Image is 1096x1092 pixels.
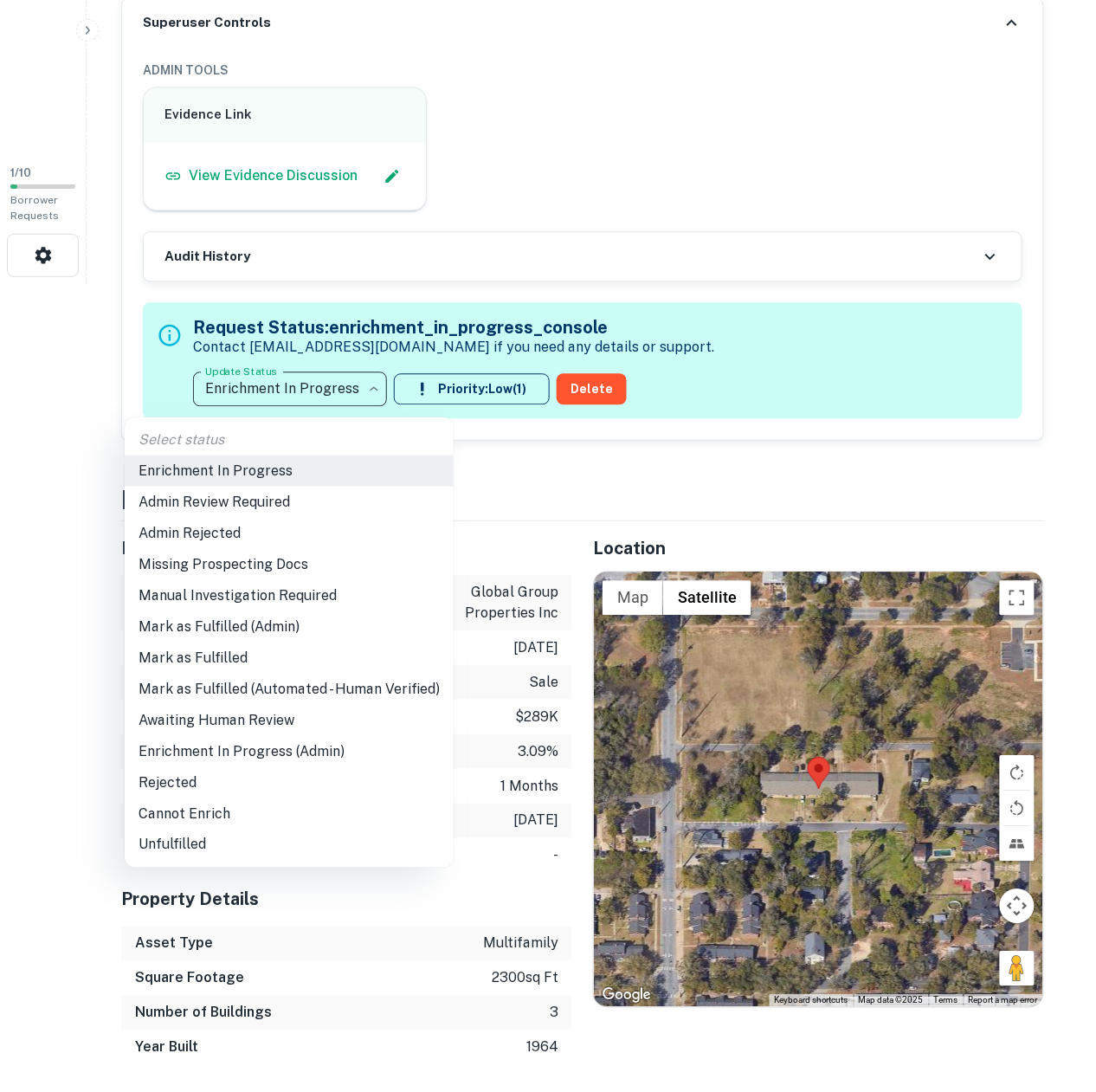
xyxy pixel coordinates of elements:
[125,487,454,518] li: Admin Review Required
[125,767,454,798] li: Rejected
[125,674,454,705] li: Mark as Fulfilled (Automated - Human Verified)
[1009,953,1096,1037] iframe: Chat Widget
[125,611,454,643] li: Mark as Fulfilled (Admin)
[125,705,454,736] li: Awaiting Human Review
[125,456,454,487] li: Enrichment In Progress
[125,736,454,767] li: Enrichment In Progress (Admin)
[125,580,454,611] li: Manual Investigation Required
[125,518,454,549] li: Admin Rejected
[125,549,454,580] li: Missing Prospecting Docs
[125,830,454,861] li: Unfulfilled
[125,798,454,830] li: Cannot Enrich
[125,643,454,674] li: Mark as Fulfilled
